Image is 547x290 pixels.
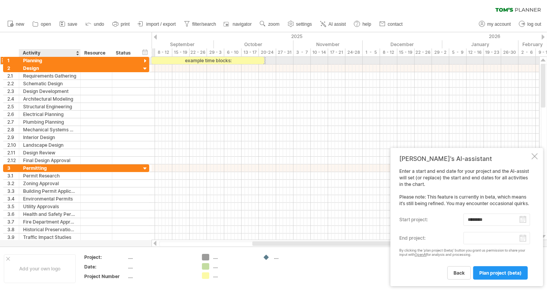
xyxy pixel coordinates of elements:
[128,254,193,260] div: ....
[213,263,255,270] div: ....
[7,203,19,210] div: 3.5
[23,57,77,64] div: Planning
[23,203,77,210] div: Utility Approvals
[7,80,19,87] div: 2.2
[207,48,224,56] div: 29 - 3
[146,22,176,27] span: import / export
[23,218,77,225] div: Fire Department Approval
[7,57,19,64] div: 1
[345,48,363,56] div: 24-28
[23,157,77,164] div: Final Design Approval
[84,254,127,260] div: Project:
[268,22,279,27] span: zoom
[5,19,27,29] a: new
[94,22,104,27] span: undo
[213,272,255,279] div: ....
[276,48,294,56] div: 27 - 31
[110,19,132,29] a: print
[7,234,19,241] div: 3.9
[23,149,77,156] div: Design Review
[7,187,19,195] div: 3.3
[84,273,127,280] div: Project Number
[294,48,311,56] div: 3 - 7
[128,263,193,270] div: ....
[23,80,77,87] div: Schematic Design
[7,111,19,118] div: 2.6
[7,172,19,179] div: 3.1
[233,22,252,27] span: navigator
[23,95,77,103] div: Architectural Modeling
[190,48,207,56] div: 22 - 26
[7,88,19,95] div: 2.3
[259,48,276,56] div: 20-24
[23,164,77,172] div: Permitting
[4,254,76,283] div: Add your own logo
[23,172,77,179] div: Permit Research
[7,103,19,110] div: 2.5
[318,19,348,29] a: AI assist
[519,48,536,56] div: 2 - 6
[487,22,511,27] span: my account
[363,40,442,48] div: December 2025
[23,49,76,57] div: Activity
[213,254,255,260] div: ....
[294,40,363,48] div: November 2025
[432,48,449,56] div: 29 - 2
[23,126,77,133] div: Mechanical Systems Design
[442,40,519,48] div: January 2026
[7,126,19,133] div: 2.8
[415,48,432,56] div: 22 - 26
[377,19,405,29] a: contact
[380,48,397,56] div: 8 - 12
[274,254,316,260] div: ....
[7,226,19,233] div: 3.8
[128,273,193,280] div: ....
[155,48,172,56] div: 8 - 12
[7,180,19,187] div: 3.2
[362,22,371,27] span: help
[7,65,19,72] div: 2
[23,72,77,80] div: Requirements Gathering
[447,266,471,280] a: back
[23,103,77,110] div: Structural Engineering
[399,168,530,279] div: Enter a start and end date for your project and the AI-assist will set (or replace) the start and...
[83,19,107,29] a: undo
[121,22,130,27] span: print
[399,155,530,162] div: [PERSON_NAME]'s AI-assistant
[415,252,427,257] a: OpenAI
[477,19,513,29] a: my account
[23,187,77,195] div: Building Permit Application
[311,48,328,56] div: 10 - 14
[7,157,19,164] div: 2.12
[449,48,467,56] div: 5 - 9
[84,263,127,270] div: Date:
[41,22,51,27] span: open
[454,270,465,276] span: back
[7,134,19,141] div: 2.9
[214,40,294,48] div: October 2025
[484,48,501,56] div: 19 - 23
[224,48,242,56] div: 6 - 10
[84,49,108,57] div: Resource
[399,232,464,244] label: end project:
[397,48,415,56] div: 15 - 19
[352,19,374,29] a: help
[388,22,403,27] span: contact
[7,72,19,80] div: 2.1
[68,22,77,27] span: save
[286,19,314,29] a: settings
[23,195,77,202] div: Environmental Permits
[7,210,19,218] div: 3.6
[136,19,178,29] a: import / export
[23,65,77,72] div: Design
[23,141,77,149] div: Landscape Design
[258,19,282,29] a: zoom
[7,195,19,202] div: 3.4
[138,40,214,48] div: September 2025
[16,22,24,27] span: new
[57,19,80,29] a: save
[527,22,541,27] span: log out
[328,48,345,56] div: 17 - 21
[467,48,484,56] div: 12 - 16
[23,226,77,233] div: Historical Preservation Approval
